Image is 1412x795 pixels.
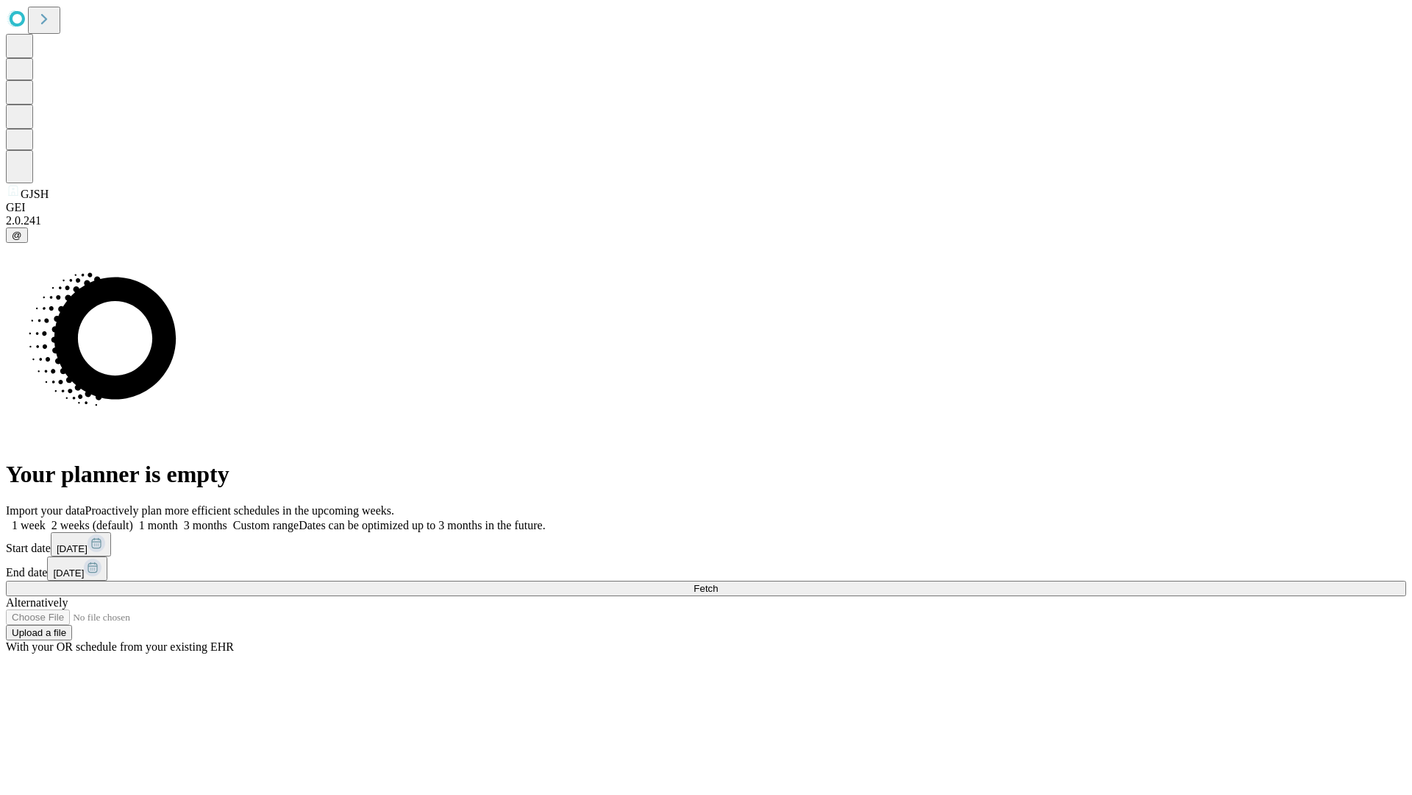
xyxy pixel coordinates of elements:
span: Import your data [6,504,85,517]
div: End date [6,556,1406,581]
button: Fetch [6,581,1406,596]
span: 1 month [139,519,178,531]
span: Dates can be optimized up to 3 months in the future. [299,519,545,531]
span: Alternatively [6,596,68,609]
span: 2 weeks (default) [51,519,133,531]
button: [DATE] [47,556,107,581]
span: Proactively plan more efficient schedules in the upcoming weeks. [85,504,394,517]
span: 1 week [12,519,46,531]
span: GJSH [21,188,49,200]
button: @ [6,227,28,243]
span: With your OR schedule from your existing EHR [6,640,234,653]
span: Fetch [693,583,718,594]
h1: Your planner is empty [6,461,1406,488]
span: [DATE] [53,568,84,579]
span: @ [12,230,22,241]
button: [DATE] [51,532,111,556]
div: 2.0.241 [6,214,1406,227]
div: GEI [6,201,1406,214]
span: Custom range [233,519,299,531]
button: Upload a file [6,625,72,640]
div: Start date [6,532,1406,556]
span: [DATE] [57,543,88,554]
span: 3 months [184,519,227,531]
